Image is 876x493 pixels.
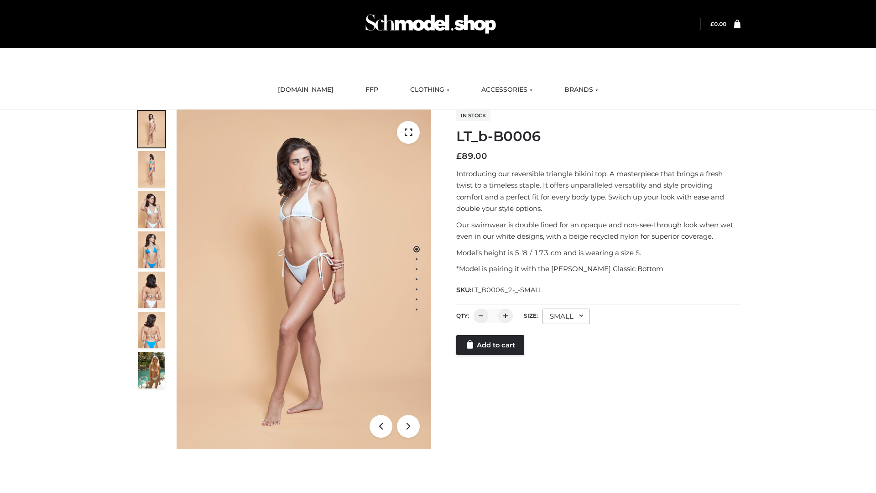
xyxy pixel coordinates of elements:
img: ArielClassicBikiniTop_CloudNine_AzureSky_OW114ECO_1 [177,110,431,449]
img: ArielClassicBikiniTop_CloudNine_AzureSky_OW114ECO_2-scaled.jpg [138,151,165,188]
a: Add to cart [456,335,524,355]
img: ArielClassicBikiniTop_CloudNine_AzureSky_OW114ECO_3-scaled.jpg [138,191,165,228]
a: £0.00 [710,21,726,27]
span: £ [456,151,462,161]
label: QTY: [456,312,469,319]
a: [DOMAIN_NAME] [271,80,340,100]
h1: LT_b-B0006 [456,128,740,145]
div: SMALL [542,309,590,324]
img: ArielClassicBikiniTop_CloudNine_AzureSky_OW114ECO_7-scaled.jpg [138,272,165,308]
p: Model’s height is 5 ‘8 / 173 cm and is wearing a size S. [456,247,740,259]
a: FFP [359,80,385,100]
span: LT_B0006_2-_-SMALL [471,286,542,294]
a: ACCESSORIES [474,80,539,100]
img: Arieltop_CloudNine_AzureSky2.jpg [138,352,165,388]
img: ArielClassicBikiniTop_CloudNine_AzureSky_OW114ECO_1-scaled.jpg [138,111,165,147]
bdi: 0.00 [710,21,726,27]
span: £ [710,21,714,27]
img: ArielClassicBikiniTop_CloudNine_AzureSky_OW114ECO_4-scaled.jpg [138,231,165,268]
p: *Model is pairing it with the [PERSON_NAME] Classic Bottom [456,263,740,275]
img: Schmodel Admin 964 [362,6,499,42]
img: ArielClassicBikiniTop_CloudNine_AzureSky_OW114ECO_8-scaled.jpg [138,312,165,348]
label: Size: [524,312,538,319]
a: CLOTHING [403,80,456,100]
p: Introducing our reversible triangle bikini top. A masterpiece that brings a fresh twist to a time... [456,168,740,215]
bdi: 89.00 [456,151,487,161]
a: BRANDS [558,80,605,100]
p: Our swimwear is double lined for an opaque and non-see-through look when wet, even in our white d... [456,219,740,242]
span: SKU: [456,284,543,295]
span: In stock [456,110,490,121]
